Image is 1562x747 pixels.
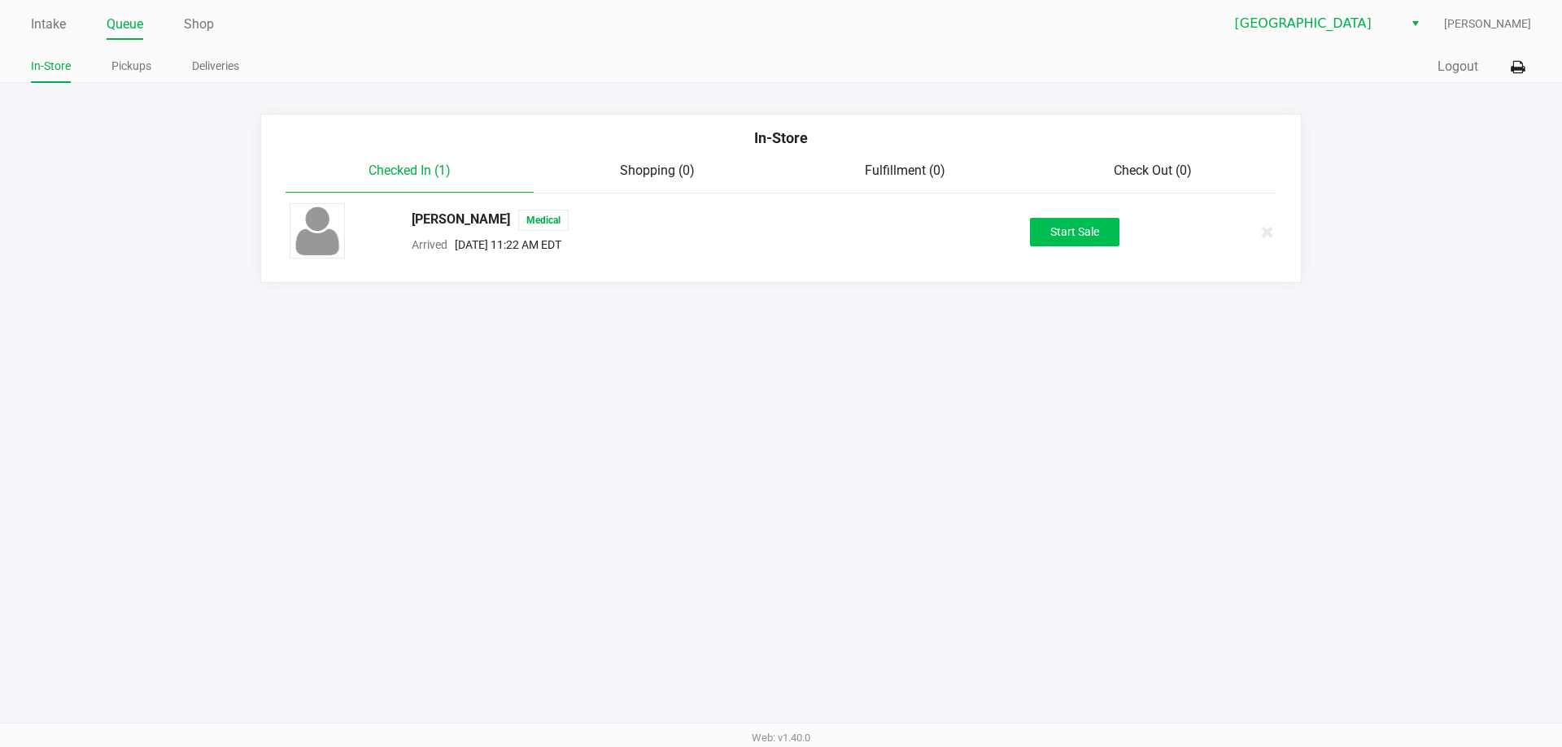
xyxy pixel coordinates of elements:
span: [PERSON_NAME] [1444,15,1531,33]
a: Shop [184,13,214,36]
span: Check Out (0) [1114,163,1192,178]
button: Logout [1438,57,1478,76]
a: In-Store [31,56,71,76]
a: Pickups [111,56,151,76]
a: Deliveries [192,56,239,76]
span: Medical [518,210,569,231]
span: In-Store [754,129,808,146]
a: Intake [31,13,66,36]
span: [DATE] 11:22 AM EDT [447,238,561,251]
span: Arrived [412,238,447,251]
a: Queue [107,13,143,36]
span: Shopping (0) [620,163,695,178]
span: Fulfillment (0) [865,163,945,178]
button: Start Sale [1030,218,1119,246]
span: Web: v1.40.0 [752,732,810,744]
span: [GEOGRAPHIC_DATA] [1235,14,1394,33]
span: Checked In (1) [369,163,451,178]
button: Select [1403,9,1427,38]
